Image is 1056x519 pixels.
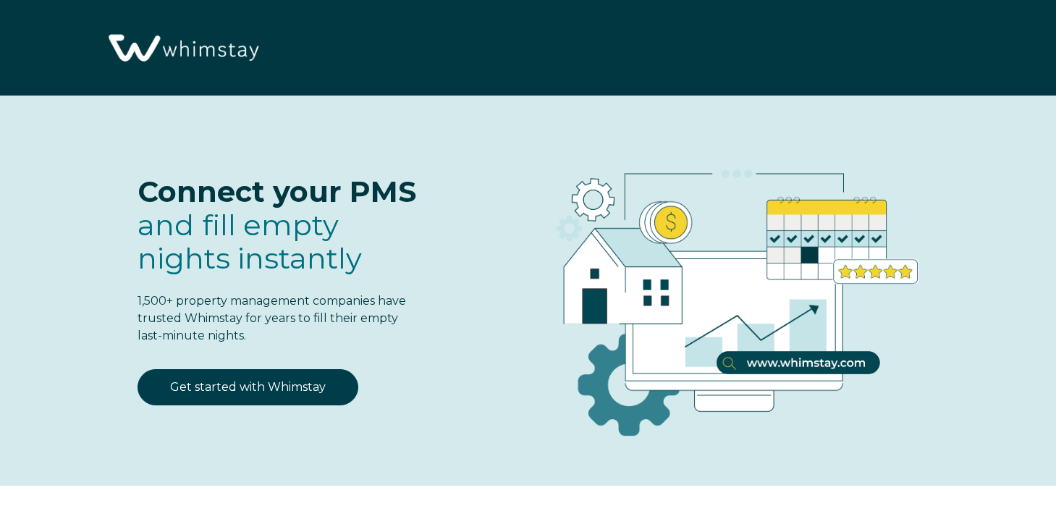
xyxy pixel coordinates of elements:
[138,369,358,405] a: Get started with Whimstay
[101,7,263,90] img: Whimstay Logo-02 1
[138,294,406,342] span: 1,500+ property management companies have trusted Whimstay for years to fill their empty last-min...
[138,174,416,209] span: Connect your PMS
[138,207,362,276] span: and
[474,125,984,459] img: RBO Ilustrations-03
[138,207,362,276] span: fill empty nights instantly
